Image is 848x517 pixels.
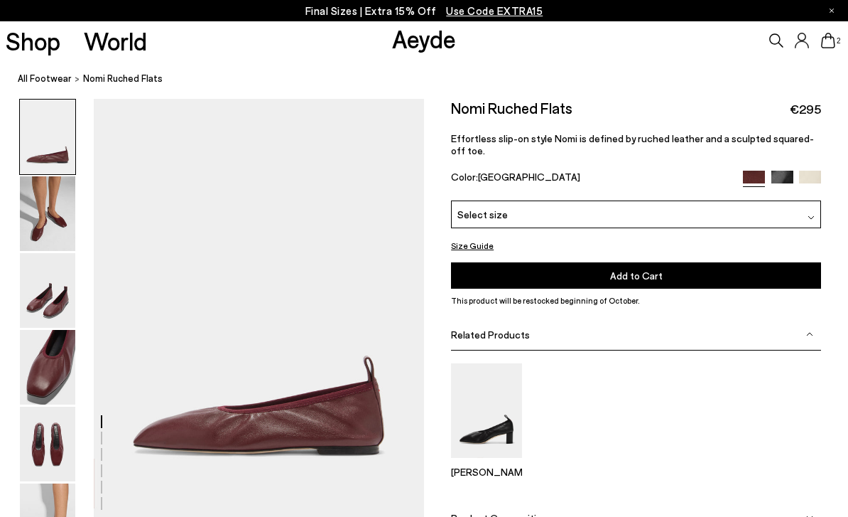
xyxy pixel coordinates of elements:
img: Nomi Ruched Flats - Image 2 [20,176,75,251]
img: Nomi Ruched Flats - Image 4 [20,330,75,405]
a: World [84,28,147,53]
p: Effortless slip-on style Nomi is defined by ruched leather and a sculpted squared-off toe. [451,132,821,156]
nav: breadcrumb [18,60,848,99]
p: This product will be restocked beginning of October. [451,294,821,307]
img: svg%3E [808,214,815,221]
p: [PERSON_NAME] [451,466,522,478]
span: Related Products [451,329,530,341]
button: Size Guide [451,237,494,255]
span: Add to Cart [610,270,663,282]
span: Select size [457,207,508,222]
a: Aeyde [392,23,456,53]
a: All Footwear [18,71,72,86]
a: 2 [821,33,835,48]
span: Navigate to /collections/ss25-final-sizes [446,4,543,17]
img: Nomi Ruched Flats - Image 3 [20,253,75,328]
span: [GEOGRAPHIC_DATA] [478,171,580,183]
img: Nomi Ruched Flats - Image 5 [20,407,75,481]
span: €295 [790,100,821,118]
h2: Nomi Ruched Flats [451,99,572,117]
img: Narissa Ruched Pumps [451,363,522,458]
span: Nomi Ruched Flats [83,71,163,86]
button: Add to Cart [451,262,821,289]
div: Color: [451,171,732,187]
a: Shop [6,28,60,53]
span: 2 [835,37,842,45]
p: Final Sizes | Extra 15% Off [305,2,543,20]
img: Nomi Ruched Flats - Image 1 [20,100,75,174]
a: Narissa Ruched Pumps [PERSON_NAME] [451,448,522,478]
img: svg%3E [806,331,813,338]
